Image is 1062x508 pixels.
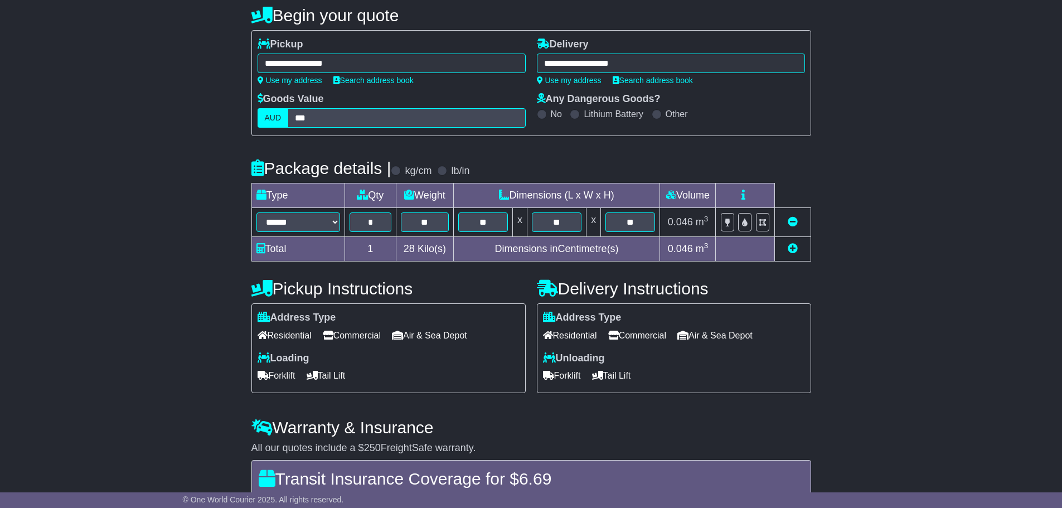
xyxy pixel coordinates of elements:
h4: Pickup Instructions [251,279,526,298]
label: Any Dangerous Goods? [537,93,661,105]
a: Use my address [537,76,602,85]
td: x [512,208,527,237]
h4: Package details | [251,159,391,177]
span: Tail Lift [592,367,631,384]
label: No [551,109,562,119]
label: Address Type [258,312,336,324]
span: © One World Courier 2025. All rights reserved. [183,495,344,504]
label: Other [666,109,688,119]
a: Search address book [613,76,693,85]
td: 1 [345,237,396,262]
td: Weight [396,183,454,208]
span: 250 [364,442,381,453]
td: Type [251,183,345,208]
span: Residential [543,327,597,344]
span: 0.046 [668,216,693,228]
h4: Delivery Instructions [537,279,811,298]
span: Forklift [543,367,581,384]
label: Loading [258,352,309,365]
h4: Begin your quote [251,6,811,25]
span: 28 [404,243,415,254]
span: 6.69 [519,470,551,488]
span: Residential [258,327,312,344]
h4: Warranty & Insurance [251,418,811,437]
sup: 3 [704,215,709,223]
td: Volume [660,183,716,208]
td: Dimensions in Centimetre(s) [453,237,660,262]
a: Use my address [258,76,322,85]
span: m [696,216,709,228]
span: Air & Sea Depot [677,327,753,344]
span: m [696,243,709,254]
span: 0.046 [668,243,693,254]
span: Commercial [323,327,381,344]
h4: Transit Insurance Coverage for $ [259,470,804,488]
label: Pickup [258,38,303,51]
td: Qty [345,183,396,208]
span: Commercial [608,327,666,344]
label: Lithium Battery [584,109,643,119]
span: Tail Lift [307,367,346,384]
label: Unloading [543,352,605,365]
label: lb/in [451,165,469,177]
span: Air & Sea Depot [392,327,467,344]
sup: 3 [704,241,709,250]
td: Kilo(s) [396,237,454,262]
label: AUD [258,108,289,128]
label: Address Type [543,312,622,324]
td: Total [251,237,345,262]
label: kg/cm [405,165,431,177]
div: All our quotes include a $ FreightSafe warranty. [251,442,811,454]
a: Add new item [788,243,798,254]
a: Search address book [333,76,414,85]
td: x [586,208,601,237]
td: Dimensions (L x W x H) [453,183,660,208]
a: Remove this item [788,216,798,228]
span: Forklift [258,367,295,384]
label: Delivery [537,38,589,51]
label: Goods Value [258,93,324,105]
